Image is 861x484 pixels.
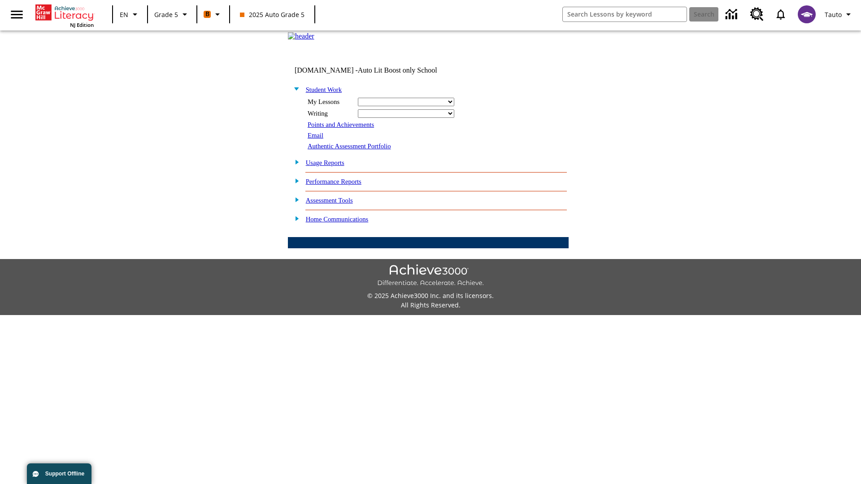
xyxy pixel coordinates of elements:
span: B [205,9,209,20]
span: EN [120,10,128,19]
a: Resource Center, Will open in new tab [745,2,769,26]
td: [DOMAIN_NAME] - [295,66,460,74]
a: Usage Reports [306,159,344,166]
button: Language: EN, Select a language [116,6,144,22]
button: Grade: Grade 5, Select a grade [151,6,194,22]
button: Boost Class color is orange. Change class color [200,6,226,22]
img: minus.gif [290,85,300,93]
div: Home [35,3,94,28]
img: Achieve3000 Differentiate Accelerate Achieve [377,264,484,287]
a: Home Communications [306,216,369,223]
button: Open side menu [4,1,30,28]
a: Performance Reports [306,178,361,185]
img: plus.gif [290,177,300,185]
span: 2025 Auto Grade 5 [240,10,304,19]
nobr: Auto Lit Boost only School [358,66,437,74]
img: plus.gif [290,195,300,203]
button: Support Offline [27,463,91,484]
input: search field [563,7,687,22]
img: plus.gif [290,158,300,166]
a: Points and Achievements [308,121,374,128]
span: Support Offline [45,471,84,477]
div: Writing [308,110,352,117]
img: avatar image [798,5,816,23]
a: Student Work [306,86,342,93]
button: Profile/Settings [821,6,857,22]
a: Email [308,132,323,139]
img: plus.gif [290,214,300,222]
button: Select a new avatar [792,3,821,26]
img: header [288,32,314,40]
div: My Lessons [308,98,352,106]
a: Data Center [720,2,745,27]
a: Assessment Tools [306,197,353,204]
a: Authentic Assessment Portfolio [308,143,391,150]
span: NJ Edition [70,22,94,28]
span: Grade 5 [154,10,178,19]
a: Notifications [769,3,792,26]
span: Tauto [825,10,842,19]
